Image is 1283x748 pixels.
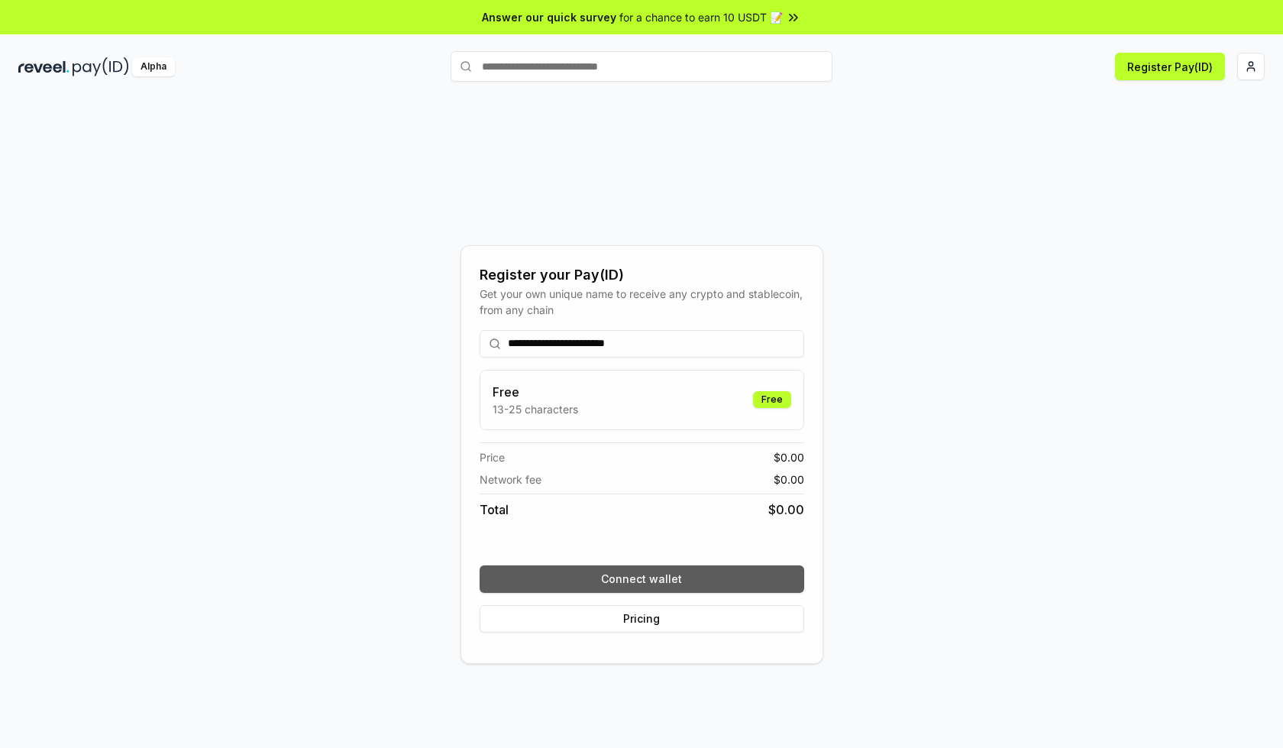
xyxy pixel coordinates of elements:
button: Register Pay(ID) [1115,53,1225,80]
span: $ 0.00 [774,449,804,465]
button: Connect wallet [480,565,804,593]
span: $ 0.00 [774,471,804,487]
span: $ 0.00 [768,500,804,519]
div: Register your Pay(ID) [480,264,804,286]
h3: Free [493,383,578,401]
img: reveel_dark [18,57,69,76]
div: Get your own unique name to receive any crypto and stablecoin, from any chain [480,286,804,318]
span: for a chance to earn 10 USDT 📝 [619,9,783,25]
span: Answer our quick survey [482,9,616,25]
span: Network fee [480,471,541,487]
img: pay_id [73,57,129,76]
span: Total [480,500,509,519]
button: Pricing [480,605,804,633]
div: Alpha [132,57,175,76]
div: Free [753,391,791,408]
span: Price [480,449,505,465]
p: 13-25 characters [493,401,578,417]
